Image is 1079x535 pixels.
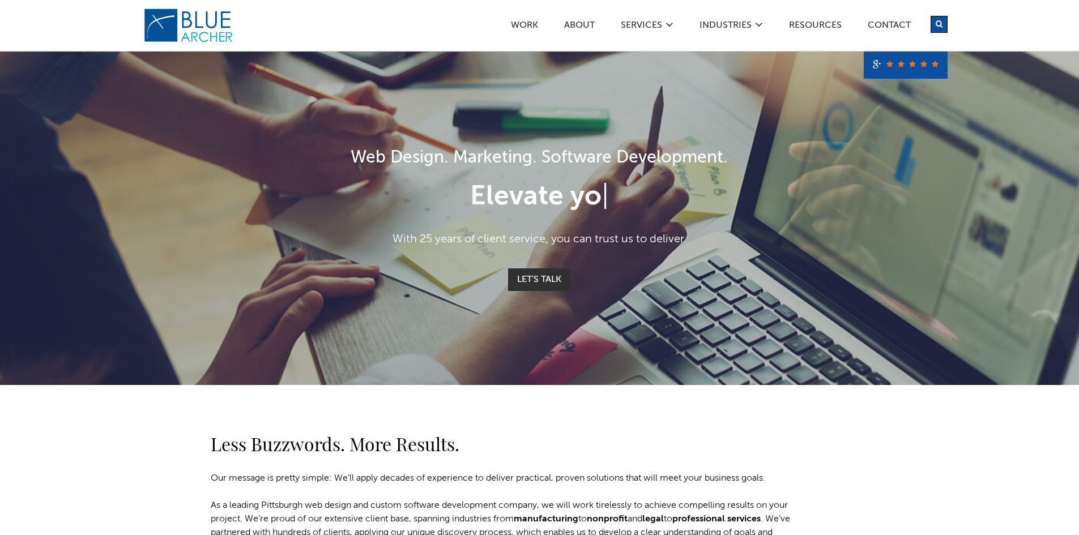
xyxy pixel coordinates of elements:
a: nonprofit [587,515,628,524]
a: Let's Talk [508,268,570,291]
a: ABOUT [564,21,595,33]
a: legal [642,515,664,524]
span: Elevate yo [470,183,602,211]
img: Blue Archer Logo [143,8,234,43]
p: Our message is pretty simple: We’ll apply decades of experience to deliver practical, proven solu... [211,472,800,485]
a: professional services [672,515,761,524]
p: With 25 years of client service, you can trust us to deliver. [211,231,868,248]
a: Work [510,21,539,33]
h1: Web Design. Marketing. Software Development. [211,145,868,171]
h2: Less Buzzwords. More Results. [211,430,800,457]
a: manufacturing [514,515,578,524]
span: | [602,183,609,211]
a: Contact [867,21,911,33]
a: SERVICES [620,21,663,33]
a: Resources [788,21,842,33]
a: Industries [699,21,752,33]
